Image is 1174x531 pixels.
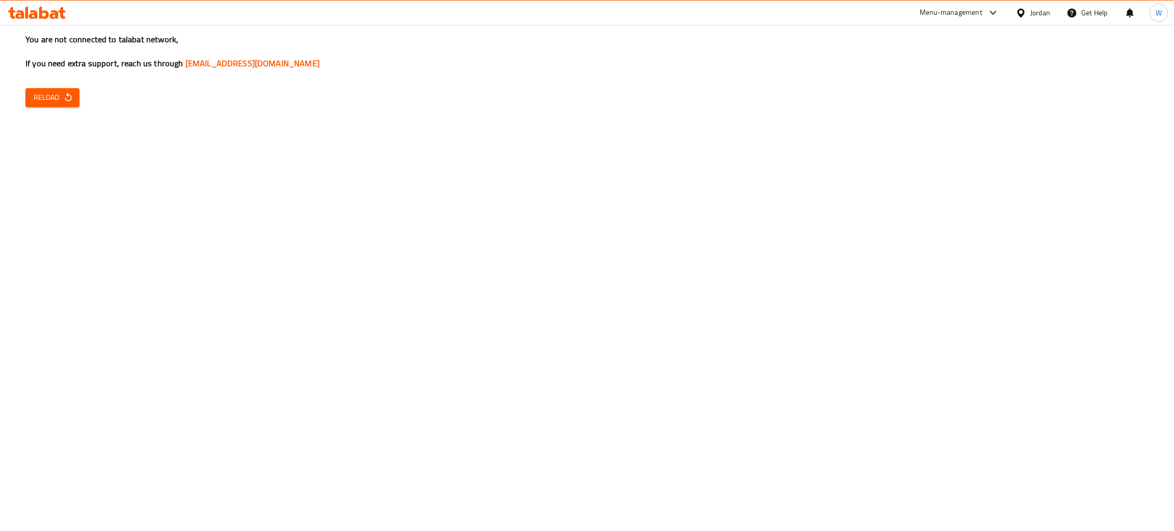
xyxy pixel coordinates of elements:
[25,34,1149,69] h3: You are not connected to talabat network, If you need extra support, reach us through
[920,7,982,19] div: Menu-management
[1156,7,1162,18] span: W
[25,88,79,107] button: Reload
[185,56,319,71] a: [EMAIL_ADDRESS][DOMAIN_NAME]
[1030,7,1050,18] div: Jordan
[34,91,71,104] span: Reload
